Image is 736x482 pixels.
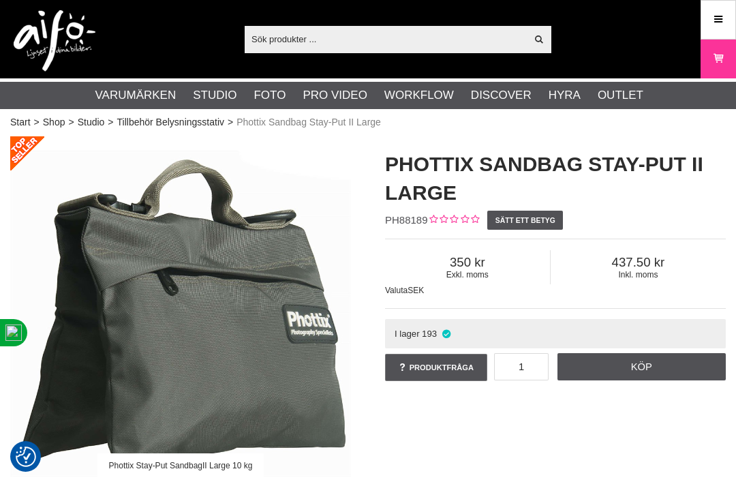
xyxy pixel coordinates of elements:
[385,150,726,207] h1: Phottix Sandbag Stay-Put II Large
[487,211,563,230] a: Sätt ett betyg
[471,87,532,104] a: Discover
[422,329,437,339] span: 193
[228,115,233,130] span: >
[193,87,236,104] a: Studio
[236,115,381,130] span: Phottix Sandbag Stay-Put II Large
[10,136,351,477] img: Phottix Stay-Put SandbagII Large 10 kg
[551,270,726,280] span: Inkl. moms
[16,447,36,467] img: Revisit consent button
[16,445,36,469] button: Samtyckesinställningar
[34,115,40,130] span: >
[385,354,487,381] a: Produktfråga
[408,286,424,295] span: SEK
[43,115,65,130] a: Shop
[551,255,726,270] span: 437.50
[10,115,31,130] a: Start
[384,87,454,104] a: Workflow
[78,115,105,130] a: Studio
[108,115,113,130] span: >
[385,214,428,226] span: PH88189
[385,255,550,270] span: 350
[303,87,367,104] a: Pro Video
[440,329,452,339] i: I lager
[117,115,224,130] a: Tillbehör Belysningsstativ
[395,329,420,339] span: I lager
[598,87,643,104] a: Outlet
[95,87,177,104] a: Varumärken
[254,87,286,104] a: Foto
[385,286,408,295] span: Valuta
[245,29,526,49] input: Sök produkter ...
[97,453,264,477] div: Phottix Stay-Put SandbagII Large 10 kg
[549,87,581,104] a: Hyra
[428,213,479,228] div: Kundbetyg: 0
[14,10,95,72] img: logo.png
[68,115,74,130] span: >
[557,353,726,380] a: Köp
[385,270,550,280] span: Exkl. moms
